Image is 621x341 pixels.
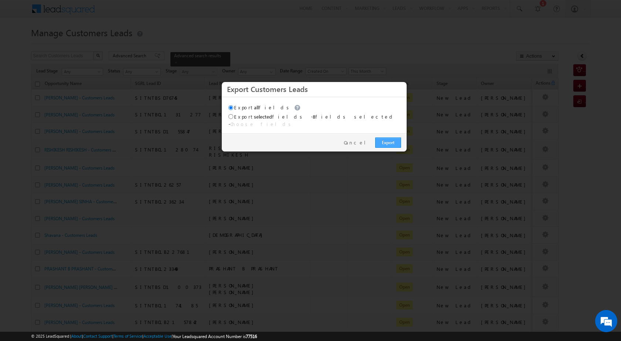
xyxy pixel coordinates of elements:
a: Acceptable Use [143,334,172,338]
span: - fields selected [311,113,395,120]
em: Start Chat [101,228,134,238]
a: Export [375,137,401,148]
label: Export fields [228,113,305,120]
a: About [71,334,82,338]
span: - [228,121,293,127]
a: Choose fields [230,121,293,127]
input: Exportselectedfields [228,114,233,119]
span: Your Leadsquared Account Number is [173,334,257,339]
textarea: Type your message and hit 'Enter' [10,68,135,221]
a: Contact Support [83,334,112,338]
span: selected [254,113,272,120]
span: © 2025 LeadSquared | | | | | [31,333,257,340]
a: Cancel [344,139,371,146]
span: 77516 [246,334,257,339]
a: Terms of Service [113,334,142,338]
h3: Export Customers Leads [227,82,401,95]
span: all [254,104,259,110]
div: Minimize live chat window [121,4,139,21]
span: 8 [313,113,315,120]
input: Exportallfields [228,105,233,110]
label: Export fields [228,104,302,110]
div: Chat with us now [38,39,124,48]
img: d_60004797649_company_0_60004797649 [13,39,31,48]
